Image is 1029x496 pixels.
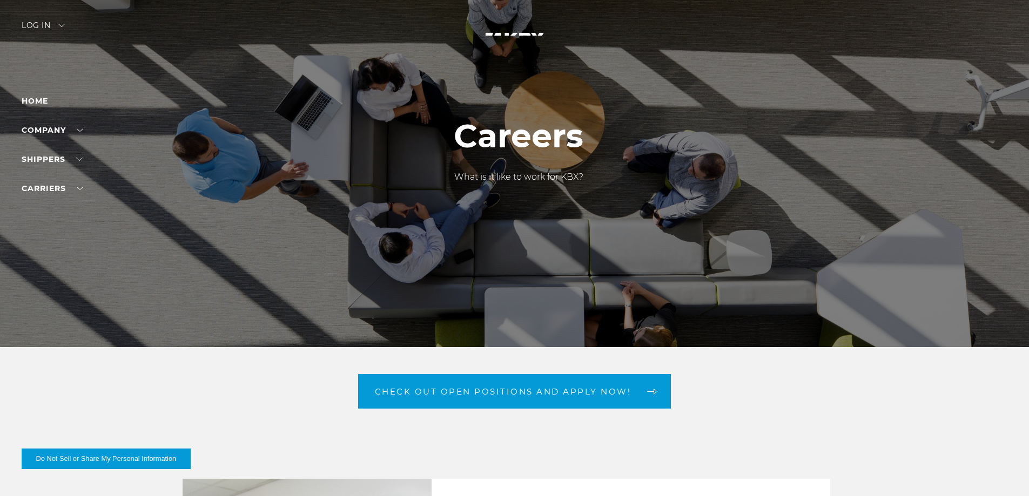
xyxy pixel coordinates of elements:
[22,125,83,135] a: Company
[22,154,83,164] a: SHIPPERS
[375,388,631,396] span: Check out open positions and apply now!
[454,171,583,184] p: What is it like to work for KBX?
[358,374,671,409] a: Check out open positions and apply now! arrow arrow
[454,118,583,154] h1: Careers
[22,96,48,106] a: Home
[474,22,555,69] img: kbx logo
[22,449,191,469] button: Do Not Sell or Share My Personal Information
[22,22,65,37] div: Log in
[58,24,65,27] img: arrow
[22,184,83,193] a: Carriers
